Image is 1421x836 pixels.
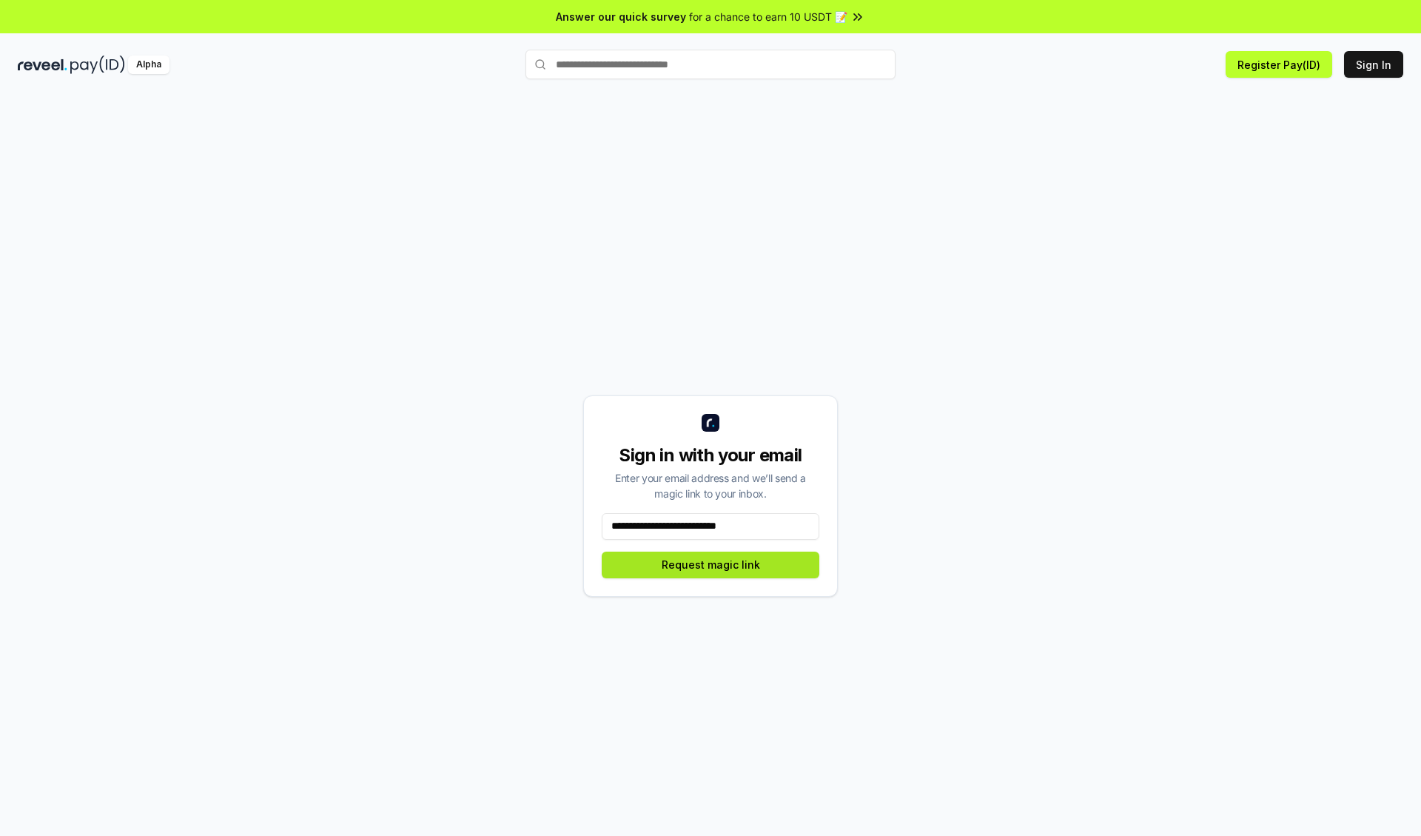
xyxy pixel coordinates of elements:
div: Enter your email address and we’ll send a magic link to your inbox. [602,470,819,501]
button: Request magic link [602,552,819,578]
img: logo_small [702,414,719,432]
span: for a chance to earn 10 USDT 📝 [689,9,847,24]
div: Sign in with your email [602,444,819,467]
div: Alpha [128,56,169,74]
span: Answer our quick survey [556,9,686,24]
img: pay_id [70,56,125,74]
img: reveel_dark [18,56,67,74]
button: Sign In [1344,51,1403,78]
button: Register Pay(ID) [1226,51,1332,78]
